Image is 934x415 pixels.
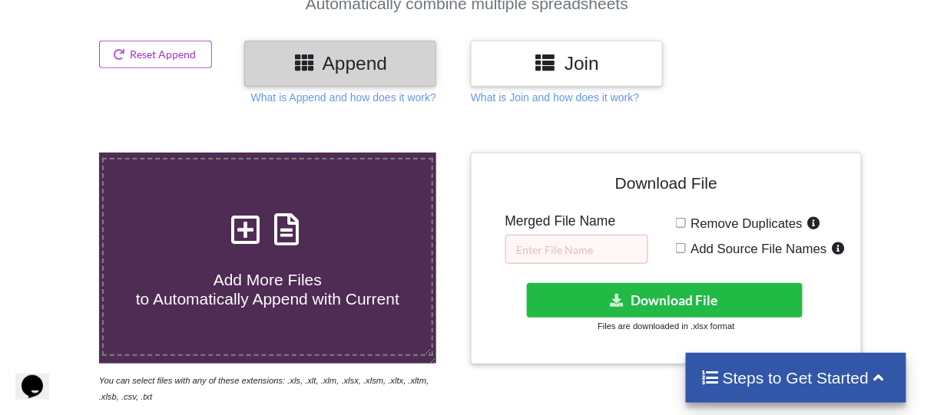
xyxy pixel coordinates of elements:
p: What is Append and how does it work? [251,90,436,105]
iframe: chat widget [15,354,65,400]
button: Reset Append [99,41,213,68]
button: Download File [527,283,803,318]
h5: Merged File Name [505,213,648,229]
h4: Download File [482,164,850,208]
span: Remove Duplicates [686,216,803,231]
i: You can select files with any of these extensions: .xls, .xlt, .xlm, .xlsx, .xlsm, .xltx, .xltm, ... [99,376,429,401]
p: What is Join and how does it work? [471,90,639,105]
span: Add More Files to Automatically Append with Current [136,271,399,308]
small: Files are downloaded in .xlsx format [598,321,734,331]
h4: Steps to Get Started [701,368,891,387]
h3: Append [256,52,425,74]
input: Enter File Name [505,235,648,264]
h3: Join [482,52,651,74]
span: Add Source File Names [686,242,827,256]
